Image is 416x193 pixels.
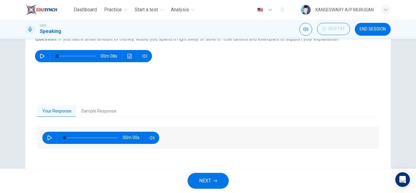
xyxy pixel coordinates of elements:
[301,5,311,15] img: Profile picture
[395,172,410,187] div: Open Intercom Messenger
[125,50,135,62] button: Click to see the audio transcription
[135,6,158,13] span: Start a test
[355,23,391,36] button: END SESSION
[171,6,189,13] span: Analysis
[188,173,229,189] button: NEXT
[123,132,144,144] span: 00m 00s
[299,23,312,36] div: Mute
[100,50,122,62] span: 00m 08s
[74,6,97,13] span: Dashboard
[104,6,122,13] span: Practice
[360,27,386,32] span: END SESSION
[35,35,381,43] h6: Question :
[199,177,211,185] span: NEXT
[328,27,345,31] span: 00:07:41
[37,105,379,118] div: basic tabs example
[132,4,166,15] button: Start a test
[25,4,71,16] a: EduSynch logo
[168,4,197,15] button: Analysis
[102,4,130,15] button: Practice
[71,4,99,15] button: Dashboard
[317,23,350,36] div: Hide
[40,23,46,28] span: CEFR
[40,28,61,35] h1: Speaking
[37,105,76,118] button: Your Response
[256,8,264,12] img: en
[317,23,350,35] button: 00:07:41
[25,4,57,16] img: EduSynch logo
[316,6,374,13] div: KANGESWARY A/P MURUGAN
[76,105,121,118] button: Sample Response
